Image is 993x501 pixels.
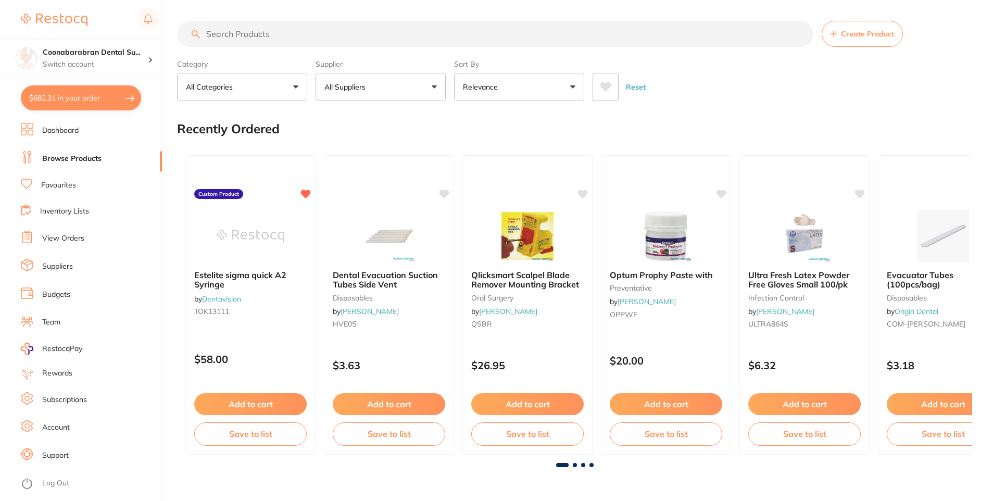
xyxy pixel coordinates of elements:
img: Ultra Fresh Latex Powder Free Gloves Small 100/pk [771,210,838,262]
a: Restocq Logo [21,8,87,32]
p: All Categories [186,82,237,92]
p: $3.63 [333,359,445,371]
button: All Suppliers [316,73,446,101]
button: Save to list [471,422,584,445]
b: Estelite sigma quick A2 Syringe [194,270,307,290]
a: [PERSON_NAME] [479,307,537,316]
p: $20.00 [610,355,722,367]
a: Support [42,450,69,461]
button: Save to list [610,422,722,445]
span: by [333,307,399,316]
a: RestocqPay [21,343,82,355]
button: Add to cart [748,393,861,415]
img: Dental Evacuation Suction Tubes Side Vent [355,210,423,262]
h4: Coonabarabran Dental Surgery [43,47,148,58]
input: Search Products [177,21,813,47]
span: by [610,297,676,306]
span: RestocqPay [42,344,82,354]
label: Supplier [316,59,446,69]
small: HVE05 [333,320,445,328]
p: Relevance [463,82,502,92]
a: Log Out [42,478,69,489]
a: Dashboard [42,126,79,136]
img: Restocq Logo [21,14,87,26]
button: Save to list [333,422,445,445]
a: Team [42,317,60,328]
a: Rewards [42,368,72,379]
b: Dental Evacuation Suction Tubes Side Vent [333,270,445,290]
small: ULTRA864S [748,320,861,328]
label: Sort By [454,59,584,69]
button: Reset [623,73,649,101]
img: Evacuator Tubes (100pcs/bag) [909,210,977,262]
p: Switch account [43,59,148,70]
span: by [887,307,938,316]
b: Optum Prophy Paste with [610,270,722,280]
label: Custom Product [194,189,243,199]
p: $6.32 [748,359,861,371]
span: by [471,307,537,316]
b: Ultra Fresh Latex Powder Free Gloves Small 100/pk [748,270,861,290]
img: RestocqPay [21,343,33,355]
small: disposables [333,294,445,302]
img: Estelite sigma quick A2 Syringe [217,210,284,262]
a: Dentavision [202,294,241,304]
a: Browse Products [42,154,102,164]
a: Budgets [42,290,70,300]
a: Suppliers [42,261,73,272]
small: oral surgery [471,294,584,302]
a: [PERSON_NAME] [341,307,399,316]
button: Add to cart [333,393,445,415]
a: View Orders [42,233,84,244]
a: Origin Dental [895,307,938,316]
a: [PERSON_NAME] [618,297,676,306]
small: infection control [748,294,861,302]
label: Category [177,59,307,69]
span: by [194,294,241,304]
button: Create Product [822,21,903,47]
img: Optum Prophy Paste with [632,210,700,262]
h2: Recently Ordered [177,122,280,136]
a: Account [42,422,70,433]
img: Qlicksmart Scalpel Blade Remover Mounting Bracket [494,210,561,262]
a: [PERSON_NAME] [756,307,814,316]
p: All Suppliers [324,82,370,92]
b: Qlicksmart Scalpel Blade Remover Mounting Bracket [471,270,584,290]
img: Coonabarabran Dental Surgery [16,48,37,69]
span: by [748,307,814,316]
a: Inventory Lists [40,206,89,217]
small: QSBR [471,320,584,328]
button: Save to list [194,422,307,445]
button: Save to list [748,422,861,445]
small: preventative [610,284,722,292]
button: Add to cart [471,393,584,415]
button: Log Out [21,475,159,492]
p: $26.95 [471,359,584,371]
a: Subscriptions [42,395,87,405]
button: All Categories [177,73,307,101]
button: Relevance [454,73,584,101]
button: Add to cart [194,393,307,415]
p: $58.00 [194,353,307,365]
span: Create Product [841,30,894,38]
small: TOK13111 [194,307,307,316]
small: OPPWF [610,310,722,319]
button: Add to cart [610,393,722,415]
button: $682.31 in your order [21,85,141,110]
a: Favourites [41,180,76,191]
